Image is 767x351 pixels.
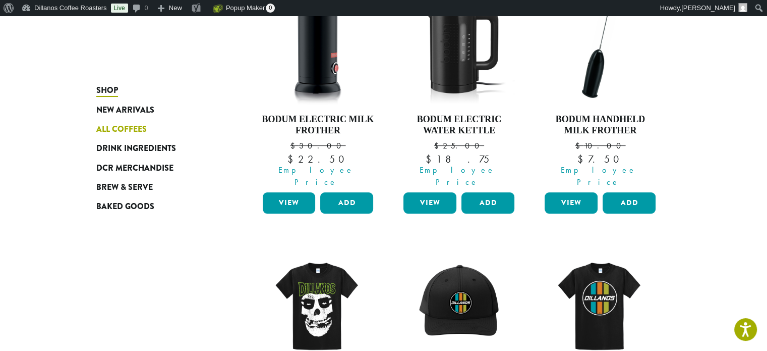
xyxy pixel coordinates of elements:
span: $ [287,153,298,166]
a: Live [111,4,128,13]
button: Add [603,192,656,214]
a: View [403,192,456,214]
bdi: 22.50 [287,153,348,166]
span: 0 [266,4,275,13]
a: All Coffees [96,120,217,139]
a: View [545,192,598,214]
bdi: 18.75 [426,153,493,166]
h4: Bodum Handheld Milk Frother [542,114,658,136]
span: $ [426,153,436,166]
span: Brew & Serve [96,181,153,194]
a: Baked Goods [96,197,217,216]
button: Add [320,192,373,214]
a: Shop [96,81,217,100]
span: DCR Merchandise [96,162,173,175]
span: [PERSON_NAME] [681,4,735,12]
span: Baked Goods [96,200,154,213]
span: $ [434,140,443,151]
span: Employee Price [538,164,658,188]
span: New Arrivals [96,104,154,117]
bdi: 10.00 [575,140,625,151]
span: $ [577,153,588,166]
a: View [263,192,316,214]
span: $ [575,140,583,151]
a: Brew & Serve [96,178,217,197]
span: Employee Price [256,164,376,188]
bdi: 25.00 [434,140,484,151]
span: Shop [96,84,118,97]
a: Drink Ingredients [96,139,217,158]
a: New Arrivals [96,100,217,119]
button: Add [461,192,514,214]
a: DCR Merchandise [96,159,217,178]
span: Employee Price [397,164,517,188]
span: Drink Ingredients [96,142,176,155]
span: $ [290,140,299,151]
h4: Bodum Electric Milk Frother [260,114,376,136]
bdi: 30.00 [290,140,345,151]
h4: Bodum Electric Water Kettle [401,114,517,136]
span: All Coffees [96,123,147,136]
bdi: 7.50 [577,153,623,166]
